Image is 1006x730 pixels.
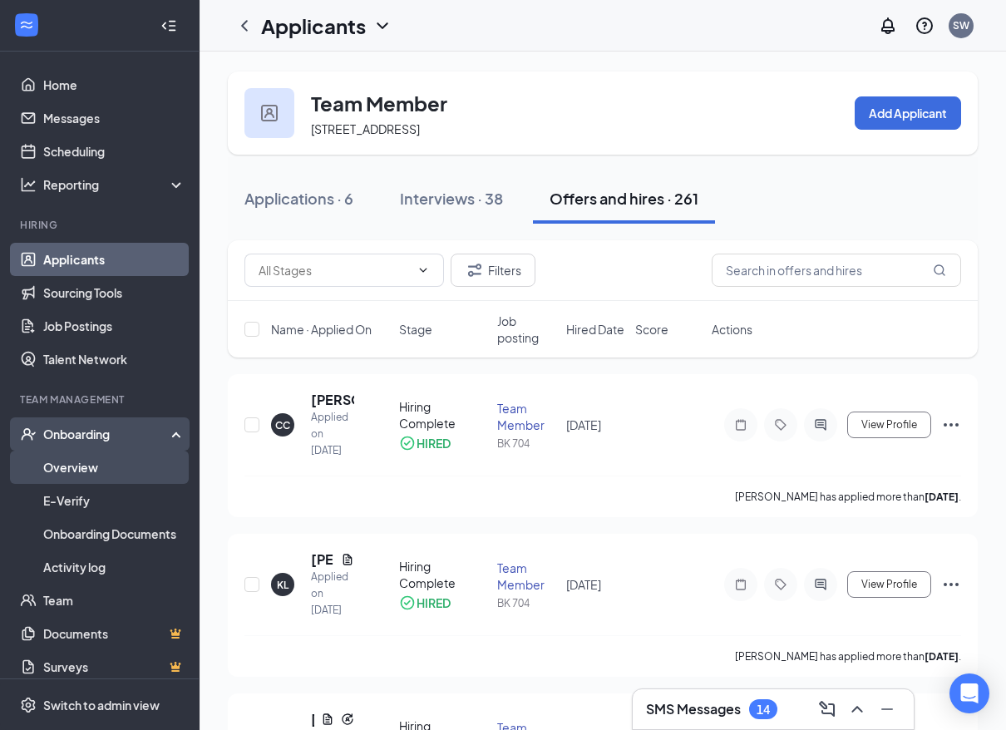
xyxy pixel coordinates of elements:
div: SW [953,18,969,32]
div: Switch to admin view [43,697,160,713]
span: [DATE] [566,417,601,432]
div: Reporting [43,176,186,193]
svg: Filter [465,260,485,280]
button: Add Applicant [855,96,961,130]
button: Minimize [874,696,900,723]
a: Home [43,68,185,101]
span: Actions [712,321,752,338]
svg: MagnifyingGlass [933,264,946,277]
svg: ChevronDown [417,264,430,277]
svg: UserCheck [20,426,37,442]
span: View Profile [861,419,917,431]
svg: Tag [771,418,791,432]
div: Interviews · 38 [400,188,503,209]
div: Open Intercom Messenger [949,673,989,713]
div: CC [275,418,290,432]
div: Applied on [DATE] [311,409,354,459]
a: Activity log [43,550,185,584]
svg: Notifications [878,16,898,36]
svg: Document [321,713,334,726]
p: [PERSON_NAME] has applied more than . [735,649,961,663]
svg: ComposeMessage [817,699,837,719]
div: BK 704 [497,596,556,610]
svg: Note [731,418,751,432]
div: Hiring Complete [399,398,487,432]
svg: CheckmarkCircle [399,594,416,611]
div: BK 704 [497,437,556,451]
div: Team Management [20,392,182,407]
div: Applications · 6 [244,188,353,209]
a: Job Postings [43,309,185,343]
svg: Settings [20,697,37,713]
p: [PERSON_NAME] has applied more than . [735,490,961,504]
button: ChevronUp [844,696,870,723]
h5: [PERSON_NAME] [311,710,314,728]
h3: SMS Messages [646,700,741,718]
div: Offers and hires · 261 [550,188,698,209]
svg: ChevronDown [372,16,392,36]
svg: Collapse [160,17,177,34]
div: KL [277,578,288,592]
svg: QuestionInfo [915,16,934,36]
a: Overview [43,451,185,484]
svg: Document [341,553,354,566]
a: Scheduling [43,135,185,168]
svg: ActiveChat [811,418,831,432]
div: Team Member [497,400,556,433]
span: Score [635,321,668,338]
svg: WorkstreamLogo [18,17,35,33]
a: Team [43,584,185,617]
svg: Reapply [341,713,354,726]
a: Messages [43,101,185,135]
svg: Ellipses [941,415,961,435]
button: View Profile [847,412,931,438]
div: Hiring [20,218,182,232]
span: Hired Date [566,321,624,338]
div: HIRED [417,594,451,611]
input: Search in offers and hires [712,254,961,287]
span: Name · Applied On [271,321,372,338]
div: Applied on [DATE] [311,569,354,619]
span: [STREET_ADDRESS] [311,121,420,136]
button: View Profile [847,571,931,598]
a: Onboarding Documents [43,517,185,550]
h3: Team Member [311,89,447,117]
svg: Ellipses [941,575,961,594]
a: Applicants [43,243,185,276]
div: HIRED [417,435,451,451]
svg: ChevronLeft [234,16,254,36]
button: Filter Filters [451,254,535,287]
h1: Applicants [261,12,366,40]
input: All Stages [259,261,410,279]
span: Stage [399,321,432,338]
button: ComposeMessage [814,696,841,723]
div: Onboarding [43,426,171,442]
a: DocumentsCrown [43,617,185,650]
div: Team Member [497,560,556,593]
img: user icon [261,105,278,121]
svg: Note [731,578,751,591]
div: Hiring Complete [399,558,487,591]
span: [DATE] [566,577,601,592]
svg: Analysis [20,176,37,193]
svg: ChevronUp [847,699,867,719]
b: [DATE] [925,650,959,663]
span: Job posting [497,313,556,346]
div: 14 [757,703,770,717]
a: SurveysCrown [43,650,185,683]
a: E-Verify [43,484,185,517]
b: [DATE] [925,491,959,503]
span: View Profile [861,579,917,590]
h5: [PERSON_NAME] [311,391,354,409]
svg: Tag [771,578,791,591]
svg: ActiveChat [811,578,831,591]
a: Talent Network [43,343,185,376]
svg: Minimize [877,699,897,719]
a: Sourcing Tools [43,276,185,309]
h5: [PERSON_NAME] [311,550,334,569]
svg: CheckmarkCircle [399,435,416,451]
